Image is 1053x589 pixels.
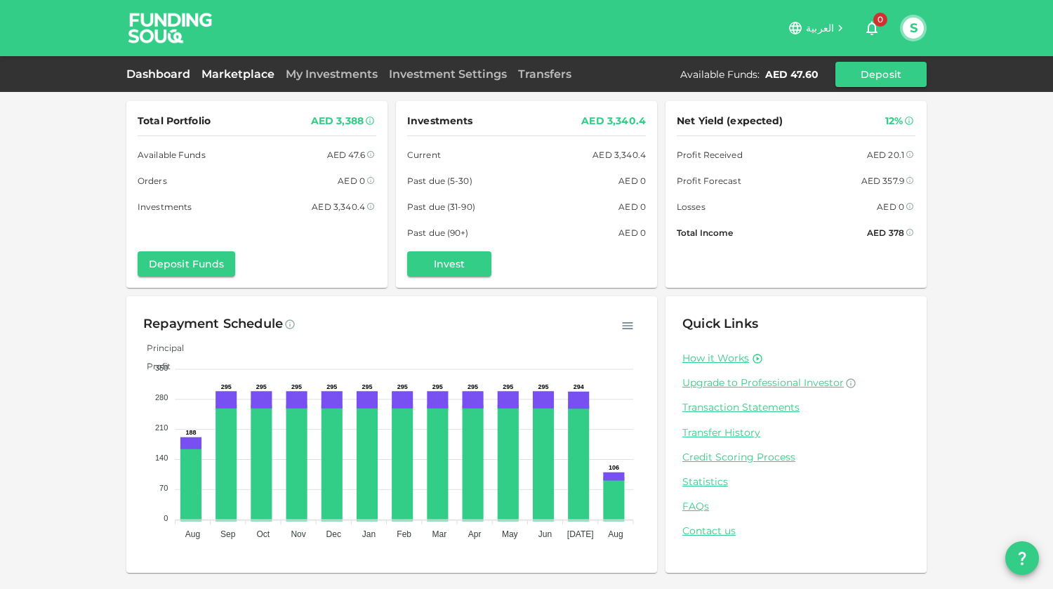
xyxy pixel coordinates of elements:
[682,316,758,331] span: Quick Links
[407,112,472,130] span: Investments
[618,225,646,240] div: AED 0
[155,364,168,372] tspan: 350
[407,147,441,162] span: Current
[682,426,910,439] a: Transfer History
[185,529,200,539] tspan: Aug
[835,62,927,87] button: Deposit
[407,225,469,240] span: Past due (90+)
[682,401,910,414] a: Transaction Statements
[159,484,168,492] tspan: 70
[407,251,491,277] button: Invest
[682,352,749,365] a: How it Works
[138,199,192,214] span: Investments
[312,199,365,214] div: AED 3,340.4
[538,529,552,539] tspan: Jun
[682,376,910,390] a: Upgrade to Professional Investor
[196,67,280,81] a: Marketplace
[155,393,168,402] tspan: 280
[867,147,904,162] div: AED 20.1
[362,529,376,539] tspan: Jan
[291,529,305,539] tspan: Nov
[407,173,472,188] span: Past due (5-30)
[138,147,206,162] span: Available Funds
[138,251,235,277] button: Deposit Funds
[608,529,623,539] tspan: Aug
[397,529,411,539] tspan: Feb
[592,147,646,162] div: AED 3,340.4
[257,529,270,539] tspan: Oct
[138,173,167,188] span: Orders
[502,529,518,539] tspan: May
[903,18,924,39] button: S
[136,361,171,371] span: Profit
[677,199,706,214] span: Losses
[682,524,910,538] a: Contact us
[877,199,904,214] div: AED 0
[682,376,844,389] span: Upgrade to Professional Investor
[682,500,910,513] a: FAQs
[326,529,341,539] tspan: Dec
[618,173,646,188] div: AED 0
[680,67,760,81] div: Available Funds :
[138,112,211,130] span: Total Portfolio
[126,67,196,81] a: Dashboard
[155,423,168,432] tspan: 210
[618,199,646,214] div: AED 0
[677,225,733,240] span: Total Income
[677,173,741,188] span: Profit Forecast
[136,343,184,353] span: Principal
[567,529,594,539] tspan: [DATE]
[468,529,482,539] tspan: Apr
[327,147,365,162] div: AED 47.6
[682,475,910,489] a: Statistics
[682,451,910,464] a: Credit Scoring Process
[512,67,577,81] a: Transfers
[861,173,904,188] div: AED 357.9
[867,225,904,240] div: AED 378
[338,173,365,188] div: AED 0
[432,529,447,539] tspan: Mar
[677,112,783,130] span: Net Yield (expected)
[581,112,646,130] div: AED 3,340.4
[155,454,168,462] tspan: 140
[873,13,887,27] span: 0
[806,22,834,34] span: العربية
[311,112,364,130] div: AED 3,388
[164,514,168,522] tspan: 0
[143,313,283,336] div: Repayment Schedule
[280,67,383,81] a: My Investments
[677,147,743,162] span: Profit Received
[885,112,903,130] div: 12%
[407,199,475,214] span: Past due (31-90)
[858,14,886,42] button: 0
[765,67,819,81] div: AED 47.60
[383,67,512,81] a: Investment Settings
[1005,541,1039,575] button: question
[220,529,236,539] tspan: Sep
